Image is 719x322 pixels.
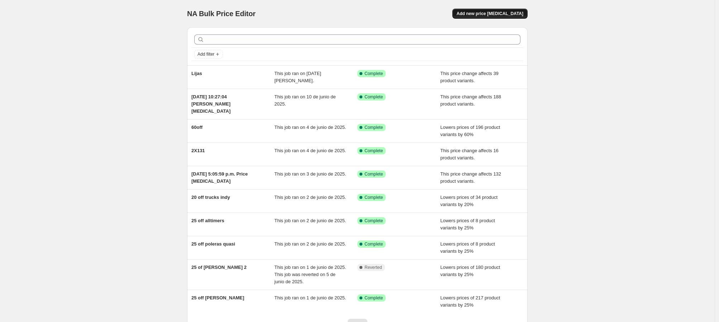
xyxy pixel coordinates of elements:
span: Complete [365,195,383,200]
span: NA Bulk Price Editor [187,10,256,18]
span: Lowers prices of 217 product variants by 25% [441,295,500,308]
span: This job ran on 1 de junio de 2025. [275,295,346,300]
span: This price change affects 188 product variants. [441,94,501,107]
span: Complete [365,94,383,100]
span: This job ran on 2 de junio de 2025. [275,241,346,247]
span: [DATE] 5:05:59 p.m. Price [MEDICAL_DATA] [191,171,248,184]
span: This job ran on [DATE][PERSON_NAME]. [275,71,322,83]
span: 25 off alltimers [191,218,224,223]
span: 25 of [PERSON_NAME] 2 [191,265,247,270]
span: This job ran on 3 de junio de 2025. [275,171,346,177]
span: This job ran on 2 de junio de 2025. [275,218,346,223]
span: This job ran on 4 de junio de 2025. [275,125,346,130]
span: Complete [365,241,383,247]
span: This job ran on 1 de junio de 2025. This job was reverted on 5 de junio de 2025. [275,265,346,284]
span: This price change affects 132 product variants. [441,171,501,184]
span: This price change affects 39 product variants. [441,71,499,83]
span: Reverted [365,265,382,270]
span: 25 off [PERSON_NAME] [191,295,244,300]
span: 25 off poleras quasi [191,241,235,247]
span: This job ran on 10 de junio de 2025. [275,94,336,107]
span: [DATE] 10:27:04 [PERSON_NAME] [MEDICAL_DATA] [191,94,230,114]
span: This job ran on 4 de junio de 2025. [275,148,346,153]
span: 2X131 [191,148,205,153]
span: Complete [365,125,383,130]
span: 60off [191,125,203,130]
span: Complete [365,218,383,224]
span: Lijas [191,71,202,76]
span: Lowers prices of 8 product variants by 25% [441,241,495,254]
span: Add new price [MEDICAL_DATA] [457,11,523,17]
span: Lowers prices of 180 product variants by 25% [441,265,500,277]
span: Lowers prices of 8 product variants by 25% [441,218,495,230]
button: Add new price [MEDICAL_DATA] [452,9,528,19]
span: This job ran on 2 de junio de 2025. [275,195,346,200]
span: Lowers prices of 196 product variants by 60% [441,125,500,137]
span: Lowers prices of 34 product variants by 20% [441,195,498,207]
span: Complete [365,148,383,154]
span: Complete [365,71,383,76]
span: This price change affects 16 product variants. [441,148,499,160]
span: Complete [365,295,383,301]
span: Add filter [197,51,214,57]
span: 20 off trucks indy [191,195,230,200]
button: Add filter [194,50,223,59]
span: Complete [365,171,383,177]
